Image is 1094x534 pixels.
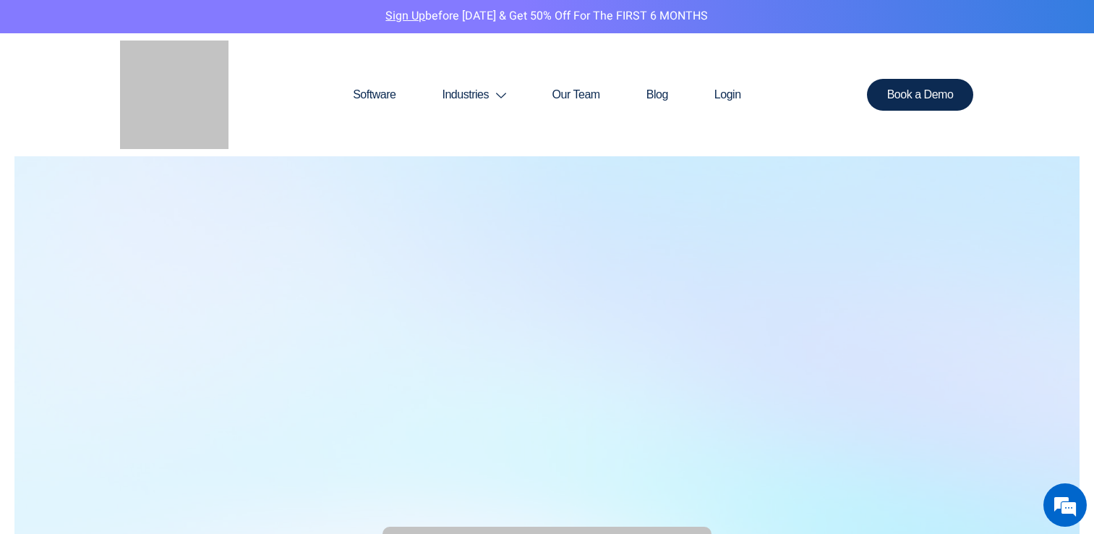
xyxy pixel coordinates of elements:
a: Login [691,60,764,130]
a: Blog [623,60,691,130]
a: Our Team [529,60,623,130]
a: Industries [419,60,529,130]
a: Sign Up [385,7,425,25]
p: before [DATE] & Get 50% Off for the FIRST 6 MONTHS [11,7,1083,26]
a: Book a Demo [867,79,974,111]
a: Software [330,60,419,130]
span: Book a Demo [887,89,954,101]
